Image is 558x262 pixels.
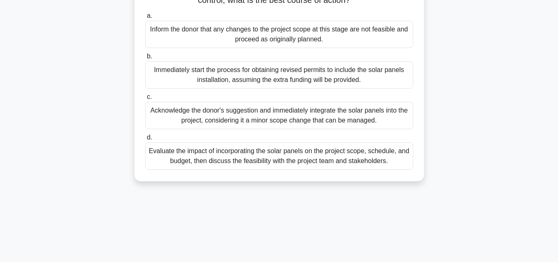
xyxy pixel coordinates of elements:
[147,53,152,60] span: b.
[147,12,152,19] span: a.
[145,61,413,89] div: Immediately start the process for obtaining revised permits to include the solar panels installat...
[147,134,152,141] span: d.
[145,102,413,129] div: Acknowledge the donor's suggestion and immediately integrate the solar panels into the project, c...
[145,142,413,170] div: Evaluate the impact of incorporating the solar panels on the project scope, schedule, and budget,...
[145,21,413,48] div: Inform the donor that any changes to the project scope at this stage are not feasible and proceed...
[147,93,152,100] span: c.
